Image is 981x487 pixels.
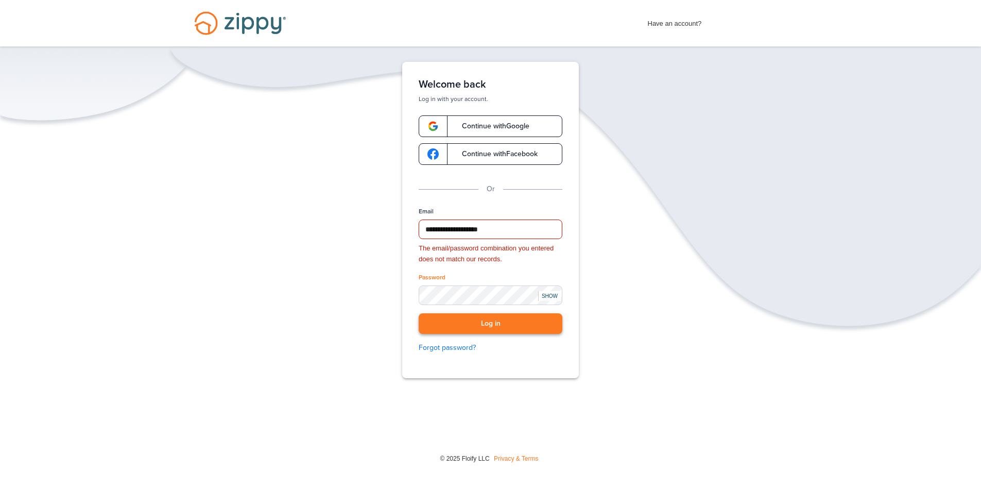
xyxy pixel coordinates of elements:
[494,455,538,462] a: Privacy & Terms
[419,115,562,137] a: google-logoContinue withGoogle
[538,291,561,301] div: SHOW
[427,148,439,160] img: google-logo
[419,273,445,282] label: Password
[440,455,489,462] span: © 2025 Floify LLC
[419,220,562,239] input: Email
[487,183,495,195] p: Or
[452,150,538,158] span: Continue with Facebook
[452,123,529,130] span: Continue with Google
[427,121,439,132] img: google-logo
[648,13,702,29] span: Have an account?
[419,143,562,165] a: google-logoContinue withFacebook
[419,286,562,305] input: Password
[419,78,562,91] h1: Welcome back
[419,313,562,334] button: Log in
[419,207,434,216] label: Email
[419,95,562,103] p: Log in with your account.
[419,342,562,354] a: Forgot password?
[419,243,562,265] div: The email/password combination you entered does not match our records.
